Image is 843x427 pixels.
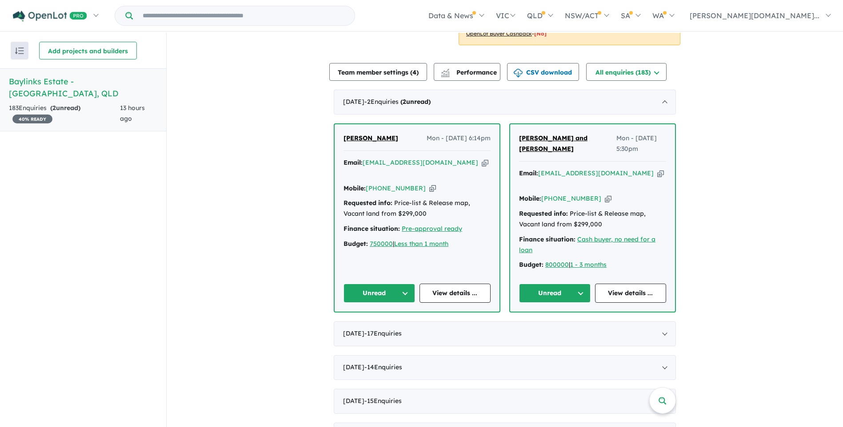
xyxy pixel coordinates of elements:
[441,69,449,74] img: line-chart.svg
[135,6,353,25] input: Try estate name, suburb, builder or developer
[545,261,569,269] a: 800000
[519,210,568,217] strong: Requested info:
[519,134,587,153] span: [PERSON_NAME] and [PERSON_NAME]
[344,284,415,303] button: Unread
[344,133,398,144] a: [PERSON_NAME]
[466,30,532,37] u: OpenLot Buyer Cashback
[15,47,24,54] img: sort.svg
[402,225,462,233] a: Pre-approval ready
[427,133,491,144] span: Mon - [DATE] 6:14pm
[541,194,601,202] a: [PHONE_NUMBER]
[344,240,368,248] strong: Budget:
[441,71,450,77] img: bar-chart.svg
[538,169,654,177] a: [EMAIL_ADDRESS][DOMAIN_NAME]
[334,389,676,414] div: [DATE]
[364,329,402,337] span: - 17 Enquir ies
[364,98,431,106] span: - 2 Enquir ies
[329,63,427,81] button: Team member settings (4)
[12,115,52,123] span: 40 % READY
[605,194,611,203] button: Copy
[519,169,538,177] strong: Email:
[344,184,366,192] strong: Mobile:
[420,284,491,303] a: View details ...
[334,90,676,115] div: [DATE]
[334,321,676,346] div: [DATE]
[344,134,398,142] span: [PERSON_NAME]
[442,68,497,76] span: Performance
[482,158,488,167] button: Copy
[657,169,664,178] button: Copy
[344,158,363,166] strong: Email:
[366,184,426,192] a: [PHONE_NUMBER]
[52,104,56,112] span: 2
[507,63,579,81] button: CSV download
[334,355,676,380] div: [DATE]
[394,240,448,248] a: Less than 1 month
[364,397,402,405] span: - 15 Enquir ies
[364,363,402,371] span: - 14 Enquir ies
[595,284,667,303] a: View details ...
[519,209,666,230] div: Price-list & Release map, Vacant land from $299,000
[586,63,667,81] button: All enquiries (183)
[412,68,416,76] span: 4
[344,198,491,219] div: Price-list & Release map, Vacant land from $299,000
[514,69,523,78] img: download icon
[519,261,543,269] strong: Budget:
[9,103,120,124] div: 183 Enquir ies
[344,225,400,233] strong: Finance situation:
[690,11,819,20] span: [PERSON_NAME][DOMAIN_NAME]...
[50,104,80,112] strong: ( unread)
[120,104,145,123] span: 13 hours ago
[9,75,157,99] h5: Baylinks Estate - [GEOGRAPHIC_DATA] , QLD
[370,240,393,248] a: 750000
[519,235,655,254] a: Cash buyer, no need for a loan
[344,239,491,249] div: |
[344,199,392,207] strong: Requested info:
[519,133,616,154] a: [PERSON_NAME] and [PERSON_NAME]
[616,133,666,154] span: Mon - [DATE] 5:30pm
[519,260,666,270] div: |
[13,11,87,22] img: Openlot PRO Logo White
[570,261,607,269] a: 1 - 3 months
[519,284,591,303] button: Unread
[363,158,478,166] a: [EMAIL_ADDRESS][DOMAIN_NAME]
[434,63,500,81] button: Performance
[519,235,575,243] strong: Finance situation:
[519,194,541,202] strong: Mobile:
[534,30,547,37] span: [No]
[403,98,406,106] span: 2
[39,42,137,59] button: Add projects and builders
[429,184,436,193] button: Copy
[400,98,431,106] strong: ( unread)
